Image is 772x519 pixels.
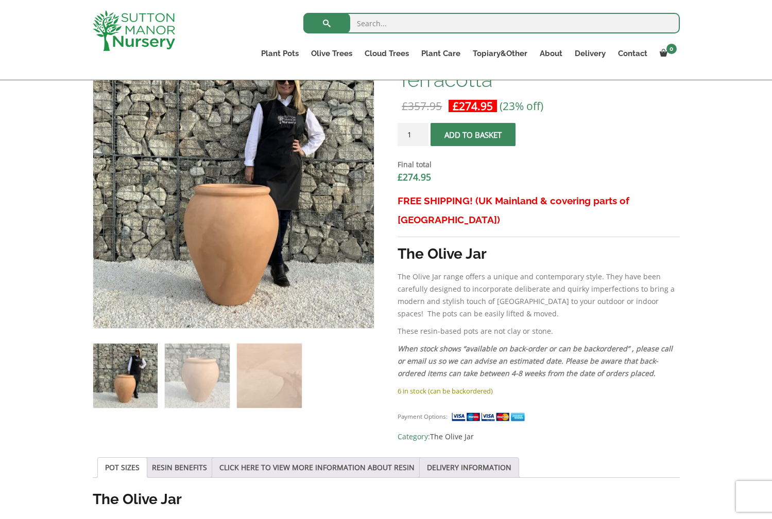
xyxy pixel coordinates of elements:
strong: The Olive Jar [93,491,182,508]
small: Payment Options: [398,413,448,420]
span: £ [398,171,403,183]
a: CLICK HERE TO VIEW MORE INFORMATION ABOUT RESIN [219,458,415,477]
a: POT SIZES [105,458,140,477]
bdi: 274.95 [453,99,493,113]
dt: Final total [398,158,679,171]
bdi: 357.95 [402,99,442,113]
a: Plant Pots [255,46,305,61]
img: The Olive Jar / Vase Colour Terracotta [93,344,158,408]
p: The Olive Jar range offers a unique and contemporary style. They have been carefully designed to ... [398,271,679,320]
bdi: 274.95 [398,171,431,183]
a: The Olive Jar [430,432,474,441]
h1: The Olive Jar / Vase Colour Terracotta [398,47,679,91]
span: (23% off) [500,99,543,113]
span: 0 [666,44,677,54]
p: 6 in stock (can be backordered) [398,385,679,397]
img: The Olive Jar / Vase Colour Terracotta - Image 3 [237,344,301,408]
img: The Olive Jar / Vase Colour Terracotta - Image 2 [165,344,229,408]
a: Contact [612,46,654,61]
h3: FREE SHIPPING! (UK Mainland & covering parts of [GEOGRAPHIC_DATA]) [398,191,679,229]
span: Category: [398,431,679,443]
a: RESIN BENEFITS [152,458,207,477]
strong: The Olive Jar [398,245,487,262]
input: Product quantity [398,123,428,146]
a: Olive Trees [305,46,358,61]
a: Plant Care [415,46,467,61]
span: £ [402,99,408,113]
a: Cloud Trees [358,46,415,61]
a: Delivery [569,46,612,61]
p: These resin-based pots are not clay or stone. [398,325,679,337]
a: About [534,46,569,61]
img: payment supported [451,411,528,422]
button: Add to basket [431,123,516,146]
a: 0 [654,46,680,61]
a: DELIVERY INFORMATION [427,458,511,477]
em: When stock shows “available on back-order or can be backordered” , please call or email us so we ... [398,344,673,378]
input: Search... [303,13,680,33]
span: £ [453,99,459,113]
img: logo [93,10,175,51]
a: Topiary&Other [467,46,534,61]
